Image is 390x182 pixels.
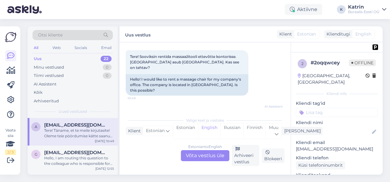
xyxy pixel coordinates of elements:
[296,139,378,146] p: Kliendi email
[44,122,108,128] span: arxtrans@gmail.com
[5,127,16,155] div: Vaata siia
[348,5,386,14] a: KatrinBorealis Eesti OÜ
[373,44,378,50] img: pd
[34,89,43,96] div: Kõik
[95,139,114,143] div: [DATE] 10:49
[125,30,151,38] label: Uus vestlus
[349,59,376,66] span: Offline
[348,5,380,9] div: Katrin
[103,64,112,70] div: 0
[38,32,63,38] span: Otsi kliente
[296,155,378,161] p: Kliendi telefon
[296,108,378,117] input: Lisa tag
[5,150,16,155] div: 2 / 3
[232,145,259,166] div: Arhiveeri vestlus
[311,59,349,66] div: # 2oqqwcey
[324,31,350,37] div: Klienditugi
[44,155,114,166] div: Hello, I am routing this question to the colleague who is responsible for this topic. The reply m...
[296,100,378,107] p: Kliendi tag'id
[188,144,222,150] div: Estonian to English
[34,73,64,79] div: Tiimi vestlused
[298,73,365,85] div: [GEOGRAPHIC_DATA], [GEOGRAPHIC_DATA]
[51,44,62,52] div: Web
[128,96,151,100] span: 10:49
[220,123,243,139] div: Russian
[32,44,40,52] div: All
[126,118,285,123] div: Valige keel ja vastake
[269,125,278,130] span: Muu
[126,74,248,96] div: Hello! I would like to rent a massage chair for my company's office. The company is located in [G...
[297,31,316,37] span: Estonian
[296,172,378,178] p: Klienditeekond
[35,152,37,157] span: g
[73,44,88,52] div: Socials
[296,146,378,152] p: [EMAIL_ADDRESS][DOMAIN_NAME]
[101,56,112,62] div: 22
[277,31,292,37] div: Klient
[285,4,322,15] div: Aktiivne
[34,64,64,70] div: Minu vestlused
[296,119,378,126] p: Kliendi nimi
[34,56,42,62] div: Uus
[296,91,378,97] div: Kliendi info
[5,31,17,43] img: Askly Logo
[44,128,114,139] div: Tere! Täname, et te meile kirjutasite! Oleme teie pöördumise kätte saanud ja vastame esimesel või...
[173,123,198,139] div: Estonian
[337,5,346,14] div: K
[243,123,266,139] div: Finnish
[103,73,112,79] div: 0
[59,109,87,114] span: Uued vestlused
[126,128,141,134] div: Klient
[296,161,345,169] div: Küsi telefoninumbrit
[198,123,220,139] div: English
[262,148,285,163] div: Blokeeri
[282,128,321,134] div: [PERSON_NAME]
[95,166,114,171] div: [DATE] 12:55
[130,54,240,70] span: Tere! Sooviksin rentida massaažitooli ettevõtte kontorisse. [GEOGRAPHIC_DATA] asub [GEOGRAPHIC_DA...
[296,129,371,135] input: Lisa nimi
[355,31,371,37] span: English
[44,150,108,155] span: gzevspero@gmail.com
[348,9,380,14] div: Borealis Eesti OÜ
[301,61,304,66] span: 2
[100,44,113,52] div: Email
[181,150,229,161] div: Võta vestlus üle
[146,127,165,134] span: Estonian
[35,124,37,129] span: a
[260,104,283,109] span: AI Assistent
[34,81,56,87] div: AI Assistent
[34,98,59,104] div: Arhiveeritud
